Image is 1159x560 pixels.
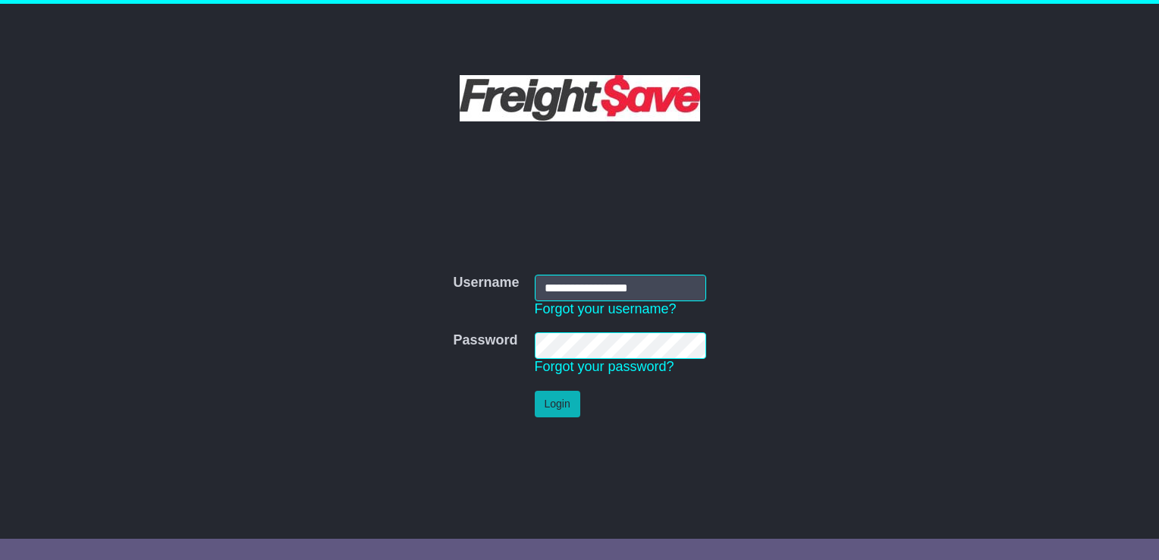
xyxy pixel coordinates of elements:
[535,301,677,316] a: Forgot your username?
[535,391,580,417] button: Login
[535,359,674,374] a: Forgot your password?
[453,332,517,349] label: Password
[460,75,700,121] img: Freight Save
[453,275,519,291] label: Username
